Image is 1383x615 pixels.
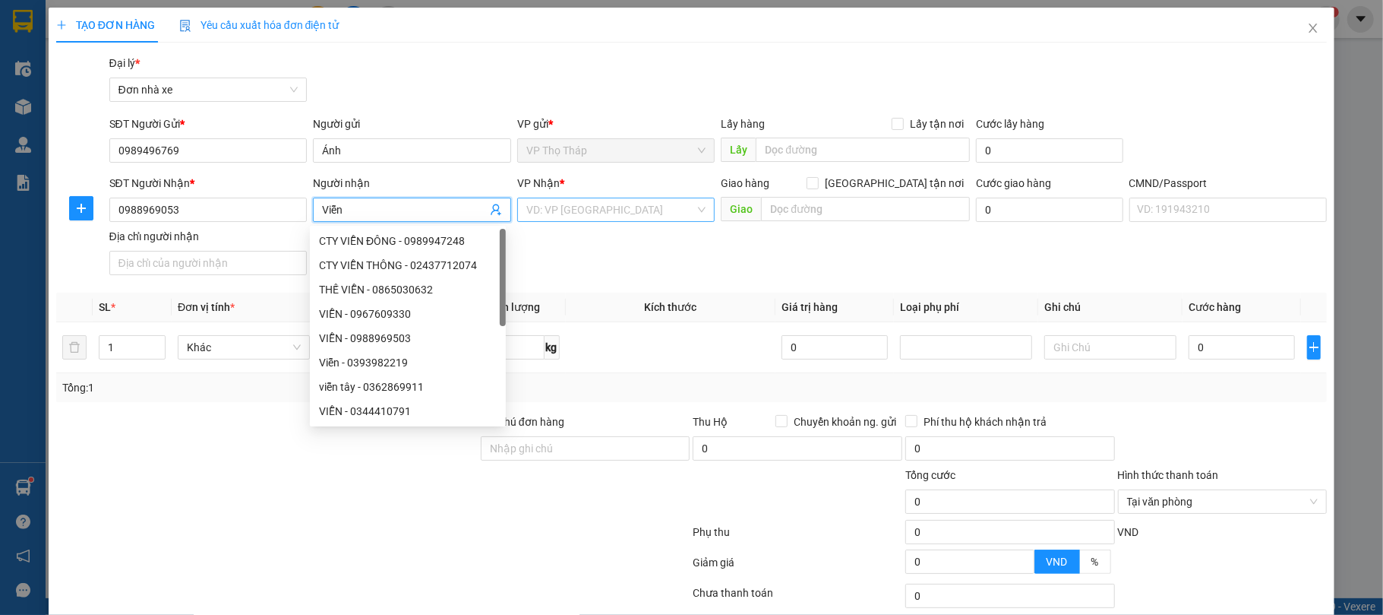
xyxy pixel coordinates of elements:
input: Ghi chú đơn hàng [481,436,690,461]
span: Đại lý [109,57,140,69]
div: Giảm giá [691,554,904,581]
label: Hình thức thanh toán [1118,469,1219,481]
div: viễn tây - 0362869911 [310,375,506,399]
span: Cước hàng [1189,301,1241,313]
span: Kích thước [644,301,696,313]
div: Viễn - 0393982219 [319,354,497,371]
div: VIỄN - 0344410791 [310,399,506,423]
div: THẾ VIỄN - 0865030632 [319,281,497,298]
span: Phí thu hộ khách nhận trả [917,414,1053,430]
span: Lấy [721,138,756,162]
li: Hotline: 19001155 [142,56,635,75]
div: Người gửi [313,116,511,132]
span: kg [545,335,560,360]
div: CTY VIỄN ĐÔNG - 0989947248 [319,233,497,249]
span: VND [1047,556,1068,568]
input: 0 [781,335,888,360]
input: Dọc đường [756,138,970,162]
div: SĐT Người Gửi [109,116,308,132]
div: Viễn - 0393982219 [310,350,506,375]
img: logo.jpg [19,19,95,95]
span: Đơn vị tính [178,301,235,313]
span: TẠO ĐƠN HÀNG [56,19,155,31]
div: VP gửi [517,116,715,132]
b: GỬI : VP Thọ Tháp [19,110,191,135]
img: icon [179,20,191,32]
div: viễn tây - 0362869911 [319,379,497,395]
button: delete [62,335,87,360]
span: Giao [721,197,761,221]
span: VP Nhận [517,177,560,189]
label: Ghi chú đơn hàng [481,416,564,428]
div: CTY VIỄN ĐÔNG - 0989947248 [310,229,506,253]
span: close [1307,22,1319,34]
label: Cước giao hàng [976,177,1051,189]
input: Ghi Chú [1044,335,1176,360]
div: VIỄN - 0344410791 [319,403,497,420]
div: CTY VIỄN THÔNG - 02437712074 [319,257,497,274]
span: VP Thọ Tháp [526,139,706,162]
div: VIỄN - 0967609330 [310,302,506,326]
div: VIỄN - 0967609330 [319,306,497,322]
input: Dọc đường [761,197,970,221]
span: Tại văn phòng [1127,490,1318,513]
li: Số 10 ngõ 15 Ngọc Hồi, Q.[PERSON_NAME], [GEOGRAPHIC_DATA] [142,37,635,56]
span: SL [99,301,111,313]
th: Ghi chú [1038,293,1182,322]
div: VIỄN - 0988969503 [319,330,497,347]
div: CMND/Passport [1129,175,1328,192]
span: Đơn nhà xe [118,78,298,101]
span: % [1091,556,1099,568]
div: VIỄN - 0988969503 [310,326,506,350]
span: Tổng cước [905,469,955,481]
th: Loại phụ phí [894,293,1038,322]
span: plus [56,20,67,30]
div: Địa chỉ người nhận [109,228,308,245]
span: Thu Hộ [693,416,728,428]
span: Giá trị hàng [781,301,838,313]
span: [GEOGRAPHIC_DATA] tận nơi [819,175,970,192]
span: Giao hàng [721,177,769,189]
div: SĐT Người Nhận [109,175,308,192]
input: Cước lấy hàng [976,138,1123,163]
span: plus [1308,341,1321,353]
div: Chưa thanh toán [691,585,904,611]
input: Địa chỉ của người nhận [109,251,308,275]
span: Yêu cầu xuất hóa đơn điện tử [179,19,339,31]
span: plus [70,202,93,214]
span: Định lượng [486,301,540,313]
span: Chuyển khoản ng. gửi [788,414,902,430]
div: Tổng: 1 [62,379,535,396]
span: user-add [490,204,502,216]
span: Khác [187,336,301,359]
label: Cước lấy hàng [976,118,1044,130]
button: plus [1307,335,1321,360]
span: VND [1118,526,1139,538]
div: Người nhận [313,175,511,192]
button: plus [69,196,93,220]
button: Close [1292,8,1334,50]
span: Lấy tận nơi [904,116,970,132]
div: Phụ thu [691,524,904,550]
div: THẾ VIỄN - 0865030632 [310,277,506,302]
span: Lấy hàng [721,118,765,130]
div: CTY VIỄN THÔNG - 02437712074 [310,253,506,277]
input: Cước giao hàng [976,198,1123,222]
